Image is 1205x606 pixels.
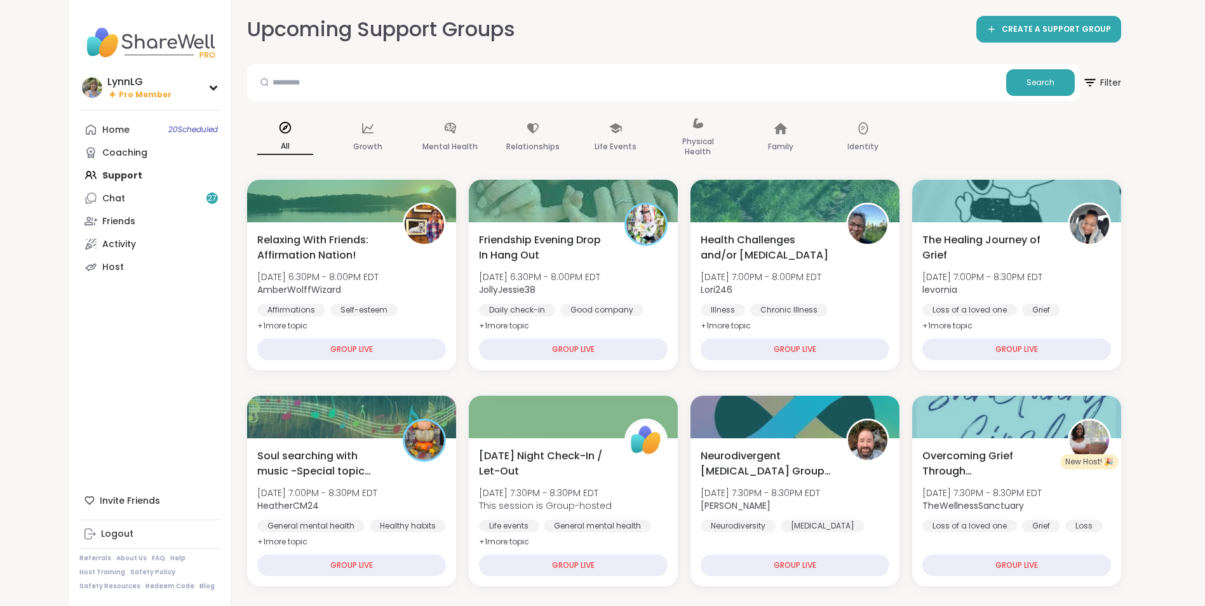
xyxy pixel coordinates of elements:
[479,520,539,532] div: Life events
[257,232,389,263] span: Relaxing With Friends: Affirmation Nation!
[422,139,478,154] p: Mental Health
[1065,520,1103,532] div: Loss
[1082,64,1121,101] button: Filter
[1070,421,1109,460] img: TheWellnessSanctuary
[544,520,651,532] div: General mental health
[79,141,221,164] a: Coaching
[922,271,1042,283] span: [DATE] 7:00PM - 8:30PM EDT
[257,283,341,296] b: AmberWolffWizard
[107,75,172,89] div: LynnLG
[102,124,130,137] div: Home
[1060,454,1119,469] div: New Host! 🎉
[102,238,136,251] div: Activity
[79,210,221,232] a: Friends
[922,499,1024,512] b: TheWellnessSanctuary
[479,499,612,512] span: This session is Group-hosted
[79,489,221,512] div: Invite Friends
[768,139,793,154] p: Family
[257,304,325,316] div: Affirmations
[750,304,828,316] div: Chronic Illness
[1006,69,1075,96] button: Search
[257,499,319,512] b: HeatherCM24
[560,304,643,316] div: Good company
[1027,77,1054,88] span: Search
[79,255,221,278] a: Host
[257,520,365,532] div: General mental health
[479,487,612,499] span: [DATE] 7:30PM - 8:30PM EDT
[976,16,1121,43] a: CREATE A SUPPORT GROUP
[701,283,732,296] b: Lori246
[79,20,221,65] img: ShareWell Nav Logo
[79,232,221,255] a: Activity
[170,554,185,563] a: Help
[168,125,218,135] span: 20 Scheduled
[101,528,133,541] div: Logout
[479,555,668,576] div: GROUP LIVE
[257,138,313,155] p: All
[479,232,610,263] span: Friendship Evening Drop In Hang Out
[82,77,102,98] img: LynnLG
[353,139,382,154] p: Growth
[119,90,172,100] span: Pro Member
[847,139,879,154] p: Identity
[479,283,535,296] b: JollyJessie38
[670,134,726,159] p: Physical Health
[922,304,1017,316] div: Loss of a loved one
[848,421,887,460] img: Brian_L
[701,555,889,576] div: GROUP LIVE
[626,205,666,244] img: JollyJessie38
[922,520,1017,532] div: Loss of a loved one
[79,554,111,563] a: Referrals
[257,487,377,499] span: [DATE] 7:00PM - 8:30PM EDT
[701,232,832,263] span: Health Challenges and/or [MEDICAL_DATA]
[479,304,555,316] div: Daily check-in
[506,139,560,154] p: Relationships
[701,487,820,499] span: [DATE] 7:30PM - 8:30PM EDT
[848,205,887,244] img: Lori246
[370,520,446,532] div: Healthy habits
[102,147,147,159] div: Coaching
[1082,67,1121,98] span: Filter
[479,271,600,283] span: [DATE] 6:30PM - 8:00PM EDT
[1002,24,1111,35] span: CREATE A SUPPORT GROUP
[257,448,389,479] span: Soul searching with music -Special topic edition!
[208,193,217,204] span: 27
[922,283,957,296] b: levornia
[116,554,147,563] a: About Us
[405,205,444,244] img: AmberWolffWizard
[257,555,446,576] div: GROUP LIVE
[79,523,221,546] a: Logout
[257,271,379,283] span: [DATE] 6:30PM - 8:00PM EDT
[701,448,832,479] span: Neurodivergent [MEDICAL_DATA] Group - [DATE]
[781,520,865,532] div: [MEDICAL_DATA]
[701,339,889,360] div: GROUP LIVE
[479,339,668,360] div: GROUP LIVE
[102,261,124,274] div: Host
[1022,520,1060,532] div: Grief
[626,421,666,460] img: ShareWell
[922,232,1054,263] span: The Healing Journey of Grief
[79,187,221,210] a: Chat27
[701,304,745,316] div: Illness
[701,499,771,512] b: [PERSON_NAME]
[922,339,1111,360] div: GROUP LIVE
[199,582,215,591] a: Blog
[145,582,194,591] a: Redeem Code
[922,487,1042,499] span: [DATE] 7:30PM - 8:30PM EDT
[922,448,1054,479] span: Overcoming Grief Through [DEMOGRAPHIC_DATA]: Sanctuary Circle
[257,339,446,360] div: GROUP LIVE
[152,554,165,563] a: FAQ
[1070,205,1109,244] img: levornia
[595,139,636,154] p: Life Events
[922,555,1111,576] div: GROUP LIVE
[330,304,398,316] div: Self-esteem
[79,568,125,577] a: Host Training
[102,192,125,205] div: Chat
[701,520,776,532] div: Neurodiversity
[79,582,140,591] a: Safety Resources
[247,15,515,44] h2: Upcoming Support Groups
[479,448,610,479] span: [DATE] Night Check-In / Let-Out
[79,118,221,141] a: Home20Scheduled
[1022,304,1060,316] div: Grief
[102,215,135,228] div: Friends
